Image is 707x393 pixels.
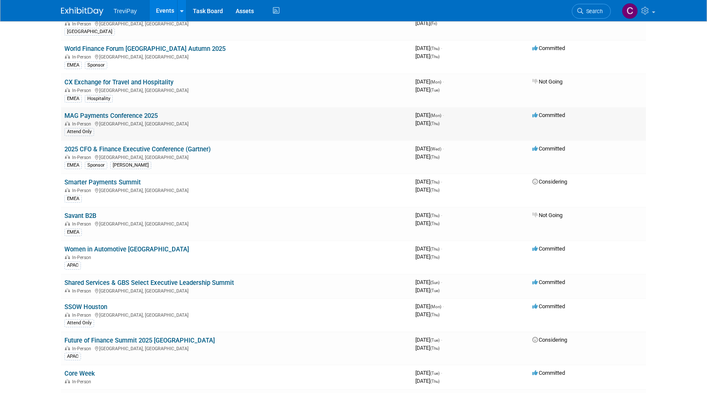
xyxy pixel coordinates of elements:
[64,112,158,120] a: MAG Payments Conference 2025
[415,120,440,126] span: [DATE]
[415,254,440,260] span: [DATE]
[64,61,82,69] div: EMEA
[64,220,409,227] div: [GEOGRAPHIC_DATA], [GEOGRAPHIC_DATA]
[72,54,94,60] span: In-Person
[65,54,70,59] img: In-Person Event
[64,337,215,344] a: Future of Finance Summit 2025 [GEOGRAPHIC_DATA]
[65,221,70,226] img: In-Person Event
[622,3,638,19] img: Celia Ahrens
[430,88,440,92] span: (Tue)
[415,145,444,152] span: [DATE]
[65,255,70,259] img: In-Person Event
[443,112,444,118] span: -
[64,153,409,160] div: [GEOGRAPHIC_DATA], [GEOGRAPHIC_DATA]
[532,178,567,185] span: Considering
[64,78,173,86] a: CX Exchange for Travel and Hospitality
[532,212,562,218] span: Not Going
[415,345,440,351] span: [DATE]
[415,279,442,285] span: [DATE]
[430,371,440,376] span: (Tue)
[415,20,437,26] span: [DATE]
[72,121,94,127] span: In-Person
[72,188,94,193] span: In-Person
[72,88,94,93] span: In-Person
[415,337,442,343] span: [DATE]
[532,145,565,152] span: Committed
[72,155,94,160] span: In-Person
[532,112,565,118] span: Committed
[64,120,409,127] div: [GEOGRAPHIC_DATA], [GEOGRAPHIC_DATA]
[61,7,103,16] img: ExhibitDay
[64,212,96,220] a: Savant B2B
[72,255,94,260] span: In-Person
[430,21,437,26] span: (Fri)
[65,188,70,192] img: In-Person Event
[65,346,70,350] img: In-Person Event
[64,303,107,311] a: SSOW Houston
[441,45,442,51] span: -
[114,8,137,14] span: TreviPay
[64,195,82,203] div: EMEA
[532,337,567,343] span: Considering
[430,121,440,126] span: (Thu)
[65,88,70,92] img: In-Person Event
[415,178,442,185] span: [DATE]
[72,312,94,318] span: In-Person
[65,379,70,383] img: In-Person Event
[64,311,409,318] div: [GEOGRAPHIC_DATA], [GEOGRAPHIC_DATA]
[441,178,442,185] span: -
[430,180,440,184] span: (Thu)
[443,78,444,85] span: -
[64,279,234,287] a: Shared Services & GBS Select Executive Leadership Summit
[415,153,440,160] span: [DATE]
[415,187,440,193] span: [DATE]
[532,303,565,309] span: Committed
[441,370,442,376] span: -
[415,86,440,93] span: [DATE]
[430,221,440,226] span: (Thu)
[532,370,565,376] span: Committed
[415,220,440,226] span: [DATE]
[85,162,107,169] div: Sponsor
[65,312,70,317] img: In-Person Event
[532,279,565,285] span: Committed
[64,345,409,351] div: [GEOGRAPHIC_DATA], [GEOGRAPHIC_DATA]
[430,155,440,159] span: (Thu)
[430,338,440,343] span: (Tue)
[415,45,442,51] span: [DATE]
[441,212,442,218] span: -
[415,370,442,376] span: [DATE]
[65,155,70,159] img: In-Person Event
[430,213,440,218] span: (Thu)
[441,279,442,285] span: -
[443,303,444,309] span: -
[64,86,409,93] div: [GEOGRAPHIC_DATA], [GEOGRAPHIC_DATA]
[430,255,440,259] span: (Thu)
[532,78,562,85] span: Not Going
[64,20,409,27] div: [GEOGRAPHIC_DATA], [GEOGRAPHIC_DATA]
[72,288,94,294] span: In-Person
[64,45,225,53] a: World Finance Forum [GEOGRAPHIC_DATA] Autumn 2025
[430,379,440,384] span: (Thu)
[72,346,94,351] span: In-Person
[532,245,565,252] span: Committed
[64,178,141,186] a: Smarter Payments Summit
[64,287,409,294] div: [GEOGRAPHIC_DATA], [GEOGRAPHIC_DATA]
[64,53,409,60] div: [GEOGRAPHIC_DATA], [GEOGRAPHIC_DATA]
[64,162,82,169] div: EMEA
[415,78,444,85] span: [DATE]
[415,287,440,293] span: [DATE]
[85,95,113,103] div: Hospitality
[64,128,94,136] div: Attend Only
[64,353,81,360] div: APAC
[430,304,441,309] span: (Mon)
[430,188,440,192] span: (Thu)
[85,61,107,69] div: Sponsor
[430,54,440,59] span: (Thu)
[64,262,81,269] div: APAC
[415,245,442,252] span: [DATE]
[430,46,440,51] span: (Thu)
[72,221,94,227] span: In-Person
[430,80,441,84] span: (Mon)
[430,247,440,251] span: (Thu)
